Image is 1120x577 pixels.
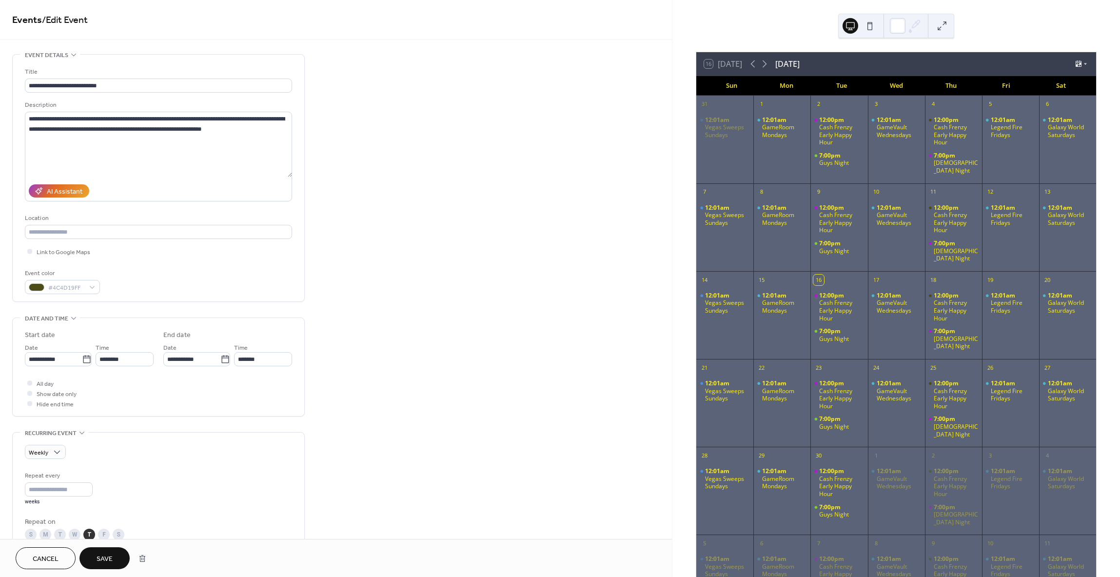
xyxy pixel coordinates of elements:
span: Date and time [25,314,68,324]
span: 12:01am [1048,204,1074,212]
div: Legend Fire Fridays [991,299,1035,314]
div: 11 [1042,538,1053,549]
div: Cash Frenzy Early Happy Hour [934,211,978,234]
div: GameVault Wednesdays [877,475,921,490]
span: 12:00pm [819,116,845,124]
div: Guys Night [810,152,867,167]
div: GameRoom Mondays [753,116,810,139]
span: 7:00pm [934,152,957,159]
span: 12:00pm [934,467,960,475]
div: GameRoom Mondays [753,467,810,490]
span: Date [25,343,38,353]
div: GameVault Wednesdays [868,379,925,402]
div: GameVault Wednesdays [877,211,921,226]
div: 26 [985,362,996,373]
span: 12:01am [762,555,788,563]
div: Legend Fire Fridays [991,123,1035,139]
div: 24 [871,362,882,373]
div: 11 [928,187,939,198]
span: Time [96,343,109,353]
span: 12:00pm [934,116,960,124]
div: 7 [699,187,710,198]
div: GameVault Wednesdays [868,204,925,227]
div: GameRoom Mondays [753,292,810,315]
div: 1 [756,99,767,110]
span: 12:01am [705,379,731,387]
div: GameVault Wednesdays [868,292,925,315]
span: 12:01am [705,467,731,475]
div: Galaxy World Saturdays [1039,292,1096,315]
div: Galaxy World Saturdays [1048,299,1092,314]
span: 12:01am [991,116,1017,124]
div: Cash Frenzy Early Happy Hour [819,299,864,322]
div: Cash Frenzy Early Happy Hour [934,123,978,146]
div: 9 [928,538,939,549]
div: 21 [699,362,710,373]
div: 7 [813,538,824,549]
span: Show date only [37,389,77,399]
div: Galaxy World Saturdays [1048,123,1092,139]
div: Galaxy World Saturdays [1039,467,1096,490]
div: Event color [25,268,98,279]
div: Vegas Sweeps Sundays [696,292,753,315]
div: Cash Frenzy Early Happy Hour [925,204,982,234]
span: 12:01am [705,292,731,299]
div: Guys Night [819,159,849,167]
span: 12:01am [991,467,1017,475]
div: 19 [985,275,996,285]
div: M [39,529,51,540]
div: 15 [756,275,767,285]
span: 12:00pm [934,204,960,212]
span: All day [37,379,54,389]
span: 12:00pm [819,467,845,475]
div: [DEMOGRAPHIC_DATA] Night [934,335,978,350]
div: GameRoom Mondays [762,387,806,402]
div: Fri [979,76,1034,96]
div: 10 [871,187,882,198]
div: T [83,529,95,540]
div: GameVault Wednesdays [877,387,921,402]
span: 7:00pm [934,239,957,247]
div: 30 [813,450,824,461]
div: Guys Night [810,327,867,342]
div: 10 [985,538,996,549]
div: Tue [814,76,869,96]
div: Galaxy World Saturdays [1048,211,1092,226]
div: Guys Night [810,503,867,518]
div: Legend Fire Fridays [991,387,1035,402]
div: GameRoom Mondays [753,204,810,227]
div: 27 [1042,362,1053,373]
a: Cancel [16,547,76,569]
span: 7:00pm [819,503,842,511]
div: W [69,529,80,540]
div: Cash Frenzy Early Happy Hour [810,467,867,497]
div: Thu [924,76,979,96]
div: Ladies Night [925,327,982,350]
div: 23 [813,362,824,373]
div: GameRoom Mondays [753,379,810,402]
div: 4 [1042,450,1053,461]
div: Cash Frenzy Early Happy Hour [934,475,978,498]
div: Legend Fire Fridays [982,292,1039,315]
div: [DEMOGRAPHIC_DATA] Night [934,247,978,262]
span: 12:01am [991,555,1017,563]
div: AI Assistant [47,187,82,197]
div: Guys Night [819,335,849,343]
span: 12:01am [877,467,903,475]
span: 12:01am [877,555,903,563]
span: 7:00pm [819,327,842,335]
div: 5 [985,99,996,110]
div: weeks [25,498,93,505]
span: / Edit Event [42,11,88,30]
div: Cash Frenzy Early Happy Hour [925,467,982,497]
div: Legend Fire Fridays [991,475,1035,490]
div: T [54,529,66,540]
div: Guys Night [819,423,849,431]
div: Galaxy World Saturdays [1039,204,1096,227]
div: 29 [756,450,767,461]
div: Legend Fire Fridays [982,204,1039,227]
div: Cash Frenzy Early Happy Hour [819,211,864,234]
span: 12:01am [991,379,1017,387]
div: [DATE] [775,58,800,70]
span: 7:00pm [934,327,957,335]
